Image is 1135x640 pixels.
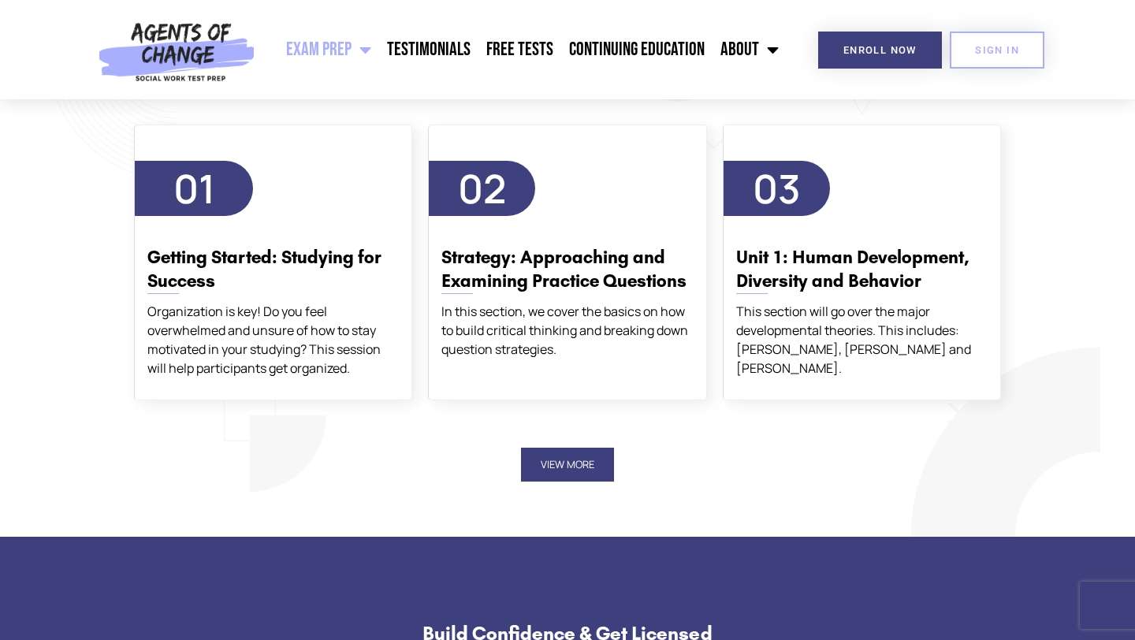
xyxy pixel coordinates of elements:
[818,32,942,69] a: Enroll Now
[950,32,1044,69] a: SIGN IN
[173,162,215,215] span: 01
[561,30,713,69] a: Continuing Education
[753,162,801,215] span: 03
[379,30,478,69] a: Testimonials
[736,302,988,378] div: This section will go over the major developmental theories. This includes: [PERSON_NAME], [PERSON...
[147,246,399,293] h3: Getting Started: Studying for Success
[126,65,1009,101] h2: Agents of Change Course Curriculum
[458,162,506,215] span: 02
[278,30,379,69] a: Exam Prep
[736,246,988,293] h3: Unit 1: Human Development, Diversity and Behavior
[713,30,787,69] a: About
[262,30,787,69] nav: Menu
[441,302,693,359] div: In this section, we cover the basics on how to build critical thinking and breaking down question...
[975,45,1019,55] span: SIGN IN
[478,30,561,69] a: Free Tests
[843,45,917,55] span: Enroll Now
[521,448,614,482] button: View More
[147,302,399,378] div: Organization is key! Do you feel overwhelmed and unsure of how to stay motivated in your studying...
[441,246,693,293] h3: Strategy: Approaching and Examining Practice Questions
